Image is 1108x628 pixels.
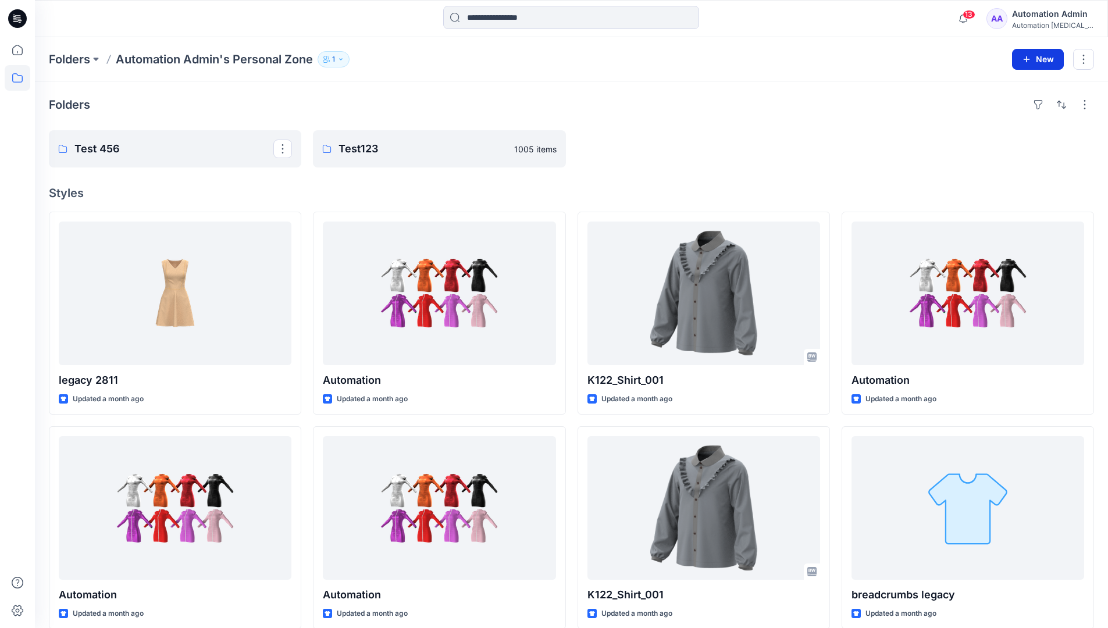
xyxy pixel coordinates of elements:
a: Automation [323,436,555,580]
p: Test 456 [74,141,273,157]
div: AA [986,8,1007,29]
div: Automation Admin [1012,7,1093,21]
a: legacy 2811 [59,222,291,365]
p: breadcrumbs legacy [852,587,1084,603]
a: Automation [852,222,1084,365]
a: Folders [49,51,90,67]
a: Automation [59,436,291,580]
h4: Folders [49,98,90,112]
p: Updated a month ago [601,393,672,405]
div: Automation [MEDICAL_DATA]... [1012,21,1093,30]
p: Updated a month ago [865,608,936,620]
a: Test 456 [49,130,301,167]
p: Updated a month ago [73,608,144,620]
a: K122_Shirt_001 [587,222,820,365]
p: Updated a month ago [865,393,936,405]
a: breadcrumbs legacy [852,436,1084,580]
p: Test123 [339,141,507,157]
p: Automation [323,587,555,603]
p: Automation [323,372,555,388]
h4: Styles [49,186,1094,200]
p: Updated a month ago [337,393,408,405]
p: K122_Shirt_001 [587,372,820,388]
p: legacy 2811 [59,372,291,388]
p: Automation [59,587,291,603]
p: Automation Admin's Personal Zone [116,51,313,67]
a: K122_Shirt_001 [587,436,820,580]
button: 1 [318,51,350,67]
p: Automation [852,372,1084,388]
p: 1 [332,53,335,66]
p: K122_Shirt_001 [587,587,820,603]
a: Automation [323,222,555,365]
p: 1005 items [514,143,557,155]
a: Test1231005 items [313,130,565,167]
p: Updated a month ago [73,393,144,405]
span: 13 [963,10,975,19]
p: Updated a month ago [337,608,408,620]
p: Updated a month ago [601,608,672,620]
button: New [1012,49,1064,70]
